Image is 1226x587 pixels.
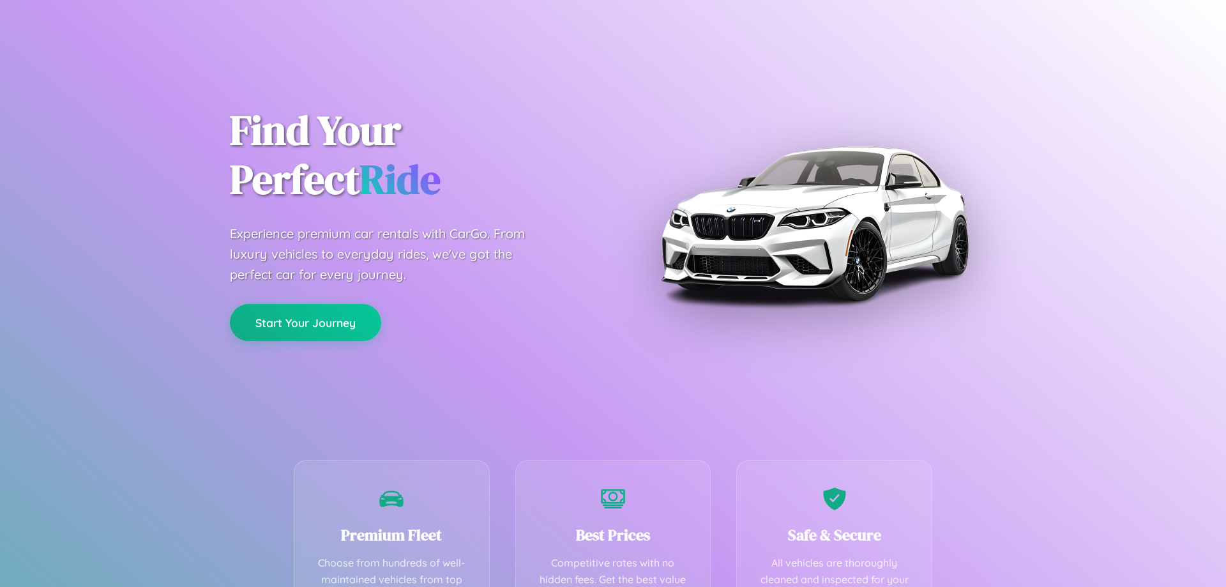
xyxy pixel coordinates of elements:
[314,524,470,545] h3: Premium Fleet
[230,106,594,204] h1: Find Your Perfect
[655,64,974,383] img: Premium BMW car rental vehicle
[359,151,441,207] span: Ride
[756,524,912,545] h3: Safe & Secure
[230,304,381,341] button: Start Your Journey
[535,524,692,545] h3: Best Prices
[230,224,549,285] p: Experience premium car rentals with CarGo. From luxury vehicles to everyday rides, we've got the ...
